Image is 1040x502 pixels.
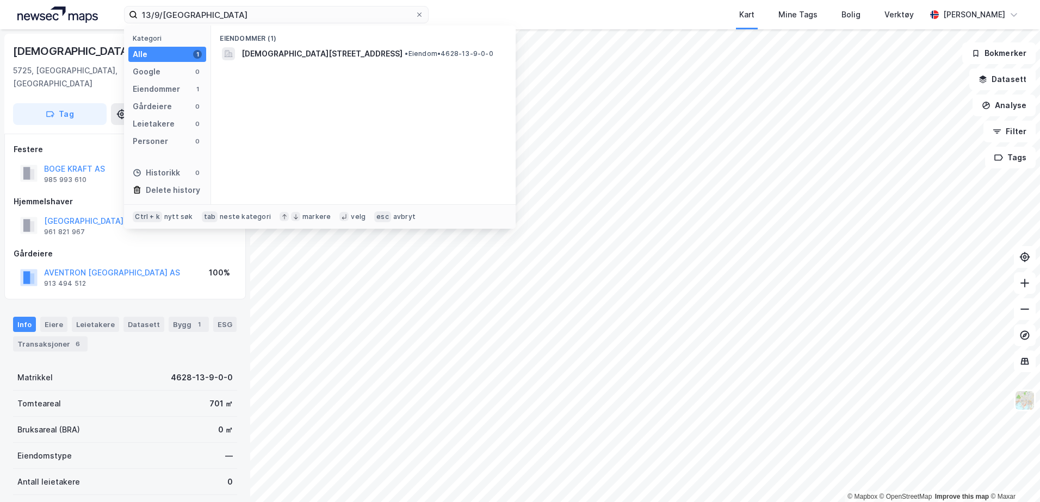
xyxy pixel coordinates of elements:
div: Antall leietakere [17,475,80,488]
a: Improve this map [935,493,989,500]
div: Google [133,65,160,78]
div: [DEMOGRAPHIC_DATA] 181 [13,42,154,60]
div: esc [374,211,391,222]
div: Alle [133,48,147,61]
div: avbryt [393,212,416,221]
button: Tags [985,147,1036,168]
a: OpenStreetMap [880,493,932,500]
div: 100% [209,266,230,279]
div: Eiendommer [133,83,180,96]
div: 0 [227,475,233,488]
div: 0 [193,120,202,128]
div: 0 [193,102,202,111]
span: • [405,49,408,58]
iframe: Chat Widget [986,450,1040,502]
div: Gårdeiere [133,100,172,113]
div: ESG [213,317,237,332]
div: Personer [133,135,168,148]
div: Info [13,317,36,332]
a: Mapbox [847,493,877,500]
div: Mine Tags [778,8,818,21]
div: Festere [14,143,237,156]
div: 701 ㎡ [209,397,233,410]
div: Eiendomstype [17,449,72,462]
div: Leietakere [133,117,175,130]
div: Verktøy [884,8,914,21]
div: neste kategori [220,212,271,221]
div: Kart [739,8,754,21]
div: Bolig [841,8,861,21]
div: 1 [193,85,202,93]
div: Bruksareal (BRA) [17,423,80,436]
div: Ctrl + k [133,211,162,222]
button: Datasett [969,68,1036,90]
div: [PERSON_NAME] [943,8,1005,21]
div: Matrikkel [17,371,53,384]
div: 0 ㎡ [218,423,233,436]
button: Analyse [973,95,1036,116]
div: tab [202,211,218,222]
button: Filter [983,121,1036,142]
div: markere [302,212,331,221]
div: Datasett [123,317,164,332]
div: 0 [193,168,202,177]
div: Eiendommer (1) [211,26,516,45]
div: 1 [193,50,202,59]
div: Historikk [133,166,180,179]
div: Bygg [169,317,209,332]
div: Tomteareal [17,397,61,410]
button: Tag [13,103,107,125]
div: 5725, [GEOGRAPHIC_DATA], [GEOGRAPHIC_DATA] [13,64,188,90]
div: Hjemmelshaver [14,195,237,208]
div: 4628-13-9-0-0 [171,371,233,384]
div: Kategori [133,34,206,42]
div: — [225,449,233,462]
span: Eiendom • 4628-13-9-0-0 [405,49,493,58]
img: logo.a4113a55bc3d86da70a041830d287a7e.svg [17,7,98,23]
div: 6 [72,338,83,349]
button: Bokmerker [962,42,1036,64]
div: Leietakere [72,317,119,332]
div: nytt søk [164,212,193,221]
div: 0 [193,67,202,76]
div: Transaksjoner [13,336,88,352]
div: 961 821 967 [44,228,85,236]
input: Søk på adresse, matrikkel, gårdeiere, leietakere eller personer [138,7,415,23]
div: Eiere [40,317,67,332]
div: 1 [194,319,205,330]
div: Delete history [146,184,200,197]
span: [DEMOGRAPHIC_DATA][STREET_ADDRESS] [242,47,403,60]
div: Gårdeiere [14,247,237,260]
div: 913 494 512 [44,279,86,288]
div: 985 993 610 [44,175,86,184]
div: 0 [193,137,202,146]
img: Z [1014,390,1035,411]
div: velg [351,212,366,221]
